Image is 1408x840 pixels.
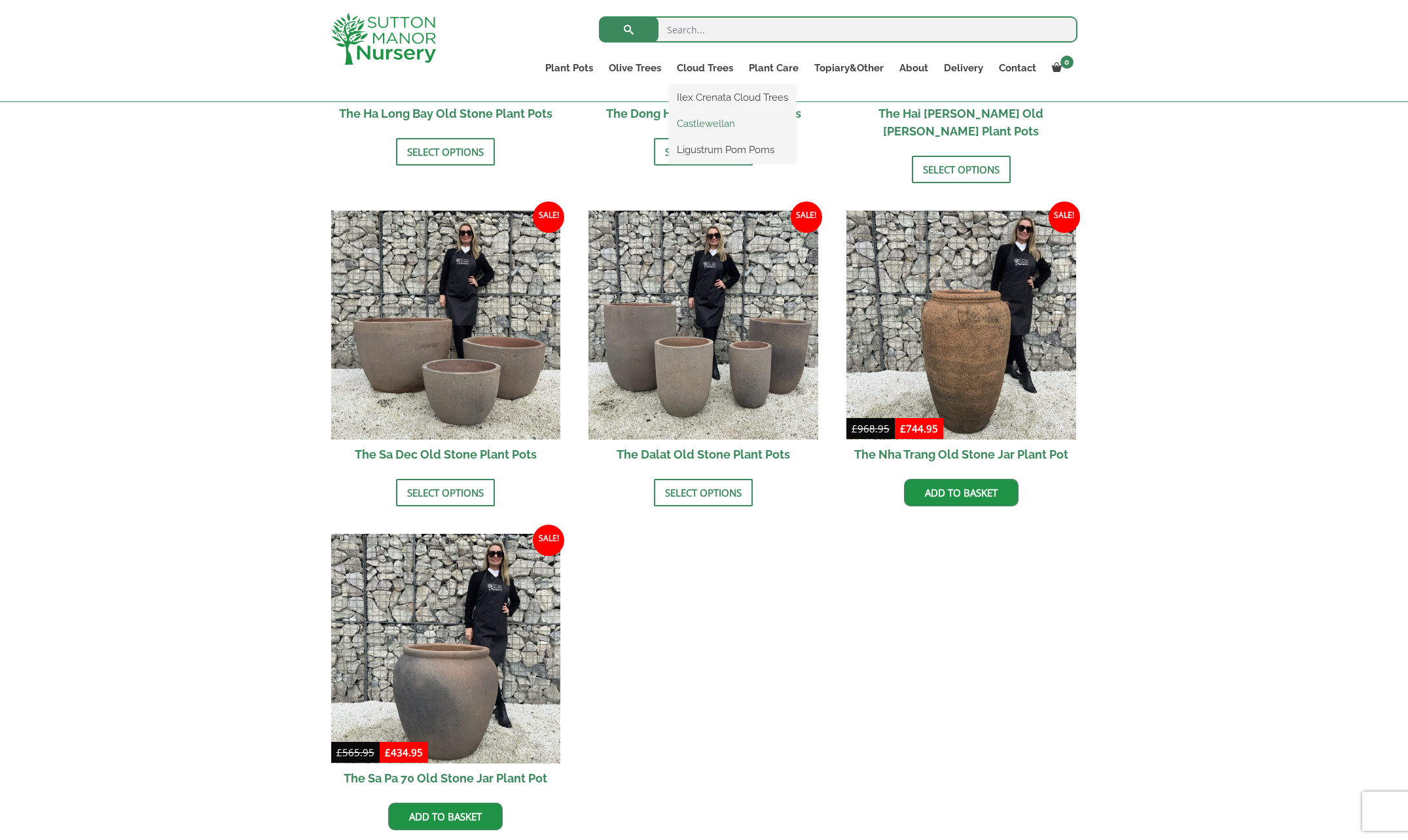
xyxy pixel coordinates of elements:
[852,422,857,435] span: £
[892,59,936,77] a: About
[385,746,391,759] span: £
[669,88,796,107] a: Ilex Crenata Cloud Trees
[654,138,753,166] a: Select options for “The Dong Hoi Old Stone Plant Pots”
[1049,201,1080,233] span: Sale!
[846,99,1076,146] h2: The Hai [PERSON_NAME] Old [PERSON_NAME] Plant Pots
[1044,59,1077,77] a: 0
[852,422,890,435] bdi: 968.95
[388,803,503,830] a: Add to basket: “The Sa Pa 70 Old Stone Jar Plant Pot”
[385,746,423,759] bdi: 434.95
[669,59,741,77] a: Cloud Trees
[669,114,796,133] a: Castlewellan
[588,99,818,128] h2: The Dong Hoi Old Stone Plant Pots
[846,211,1076,440] img: The Nha Trang Old Stone Jar Plant Pot
[588,440,818,469] h2: The Dalat Old Stone Plant Pots
[331,211,561,470] a: Sale! The Sa Dec Old Stone Plant Pots
[533,201,564,233] span: Sale!
[331,763,561,793] h2: The Sa Pa 70 Old Stone Jar Plant Pot
[331,440,561,469] h2: The Sa Dec Old Stone Plant Pots
[900,422,906,435] span: £
[331,13,436,65] img: logo
[588,211,818,470] a: Sale! The Dalat Old Stone Plant Pots
[396,479,495,506] a: Select options for “The Sa Dec Old Stone Plant Pots”
[1060,56,1074,69] span: 0
[669,140,796,160] a: Ligustrum Pom Poms
[791,201,822,233] span: Sale!
[396,138,495,166] a: Select options for “The Ha Long Bay Old Stone Plant Pots”
[336,746,342,759] span: £
[654,479,753,506] a: Select options for “The Dalat Old Stone Plant Pots”
[912,156,1011,183] a: Select options for “The Hai Phong Old Stone Plant Pots”
[741,59,806,77] a: Plant Care
[846,211,1076,470] a: Sale! The Nha Trang Old Stone Jar Plant Pot
[533,525,564,556] span: Sale!
[331,534,561,763] img: The Sa Pa 70 Old Stone Jar Plant Pot
[991,59,1044,77] a: Contact
[846,440,1076,469] h2: The Nha Trang Old Stone Jar Plant Pot
[601,59,669,77] a: Olive Trees
[331,211,561,440] img: The Sa Dec Old Stone Plant Pots
[806,59,892,77] a: Topiary&Other
[904,479,1019,506] a: Add to basket: “The Nha Trang Old Stone Jar Plant Pot”
[588,211,818,440] img: The Dalat Old Stone Plant Pots
[900,422,938,435] bdi: 744.95
[336,746,374,759] bdi: 565.95
[331,534,561,793] a: Sale! The Sa Pa 70 Old Stone Jar Plant Pot
[599,16,1077,43] input: Search...
[537,59,601,77] a: Plant Pots
[936,59,991,77] a: Delivery
[331,99,561,128] h2: The Ha Long Bay Old Stone Plant Pots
